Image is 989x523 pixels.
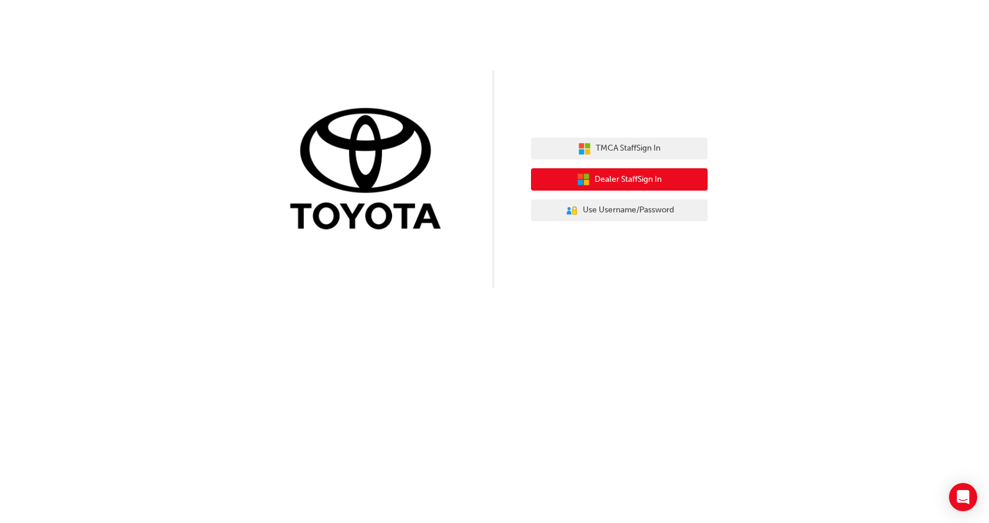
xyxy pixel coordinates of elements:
[531,138,708,160] button: TMCA StaffSign In
[531,199,708,222] button: Use Username/Password
[949,483,977,511] div: Open Intercom Messenger
[281,105,458,235] img: Trak
[583,204,674,217] span: Use Username/Password
[596,142,661,155] span: TMCA Staff Sign In
[531,168,708,191] button: Dealer StaffSign In
[595,173,662,186] span: Dealer Staff Sign In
